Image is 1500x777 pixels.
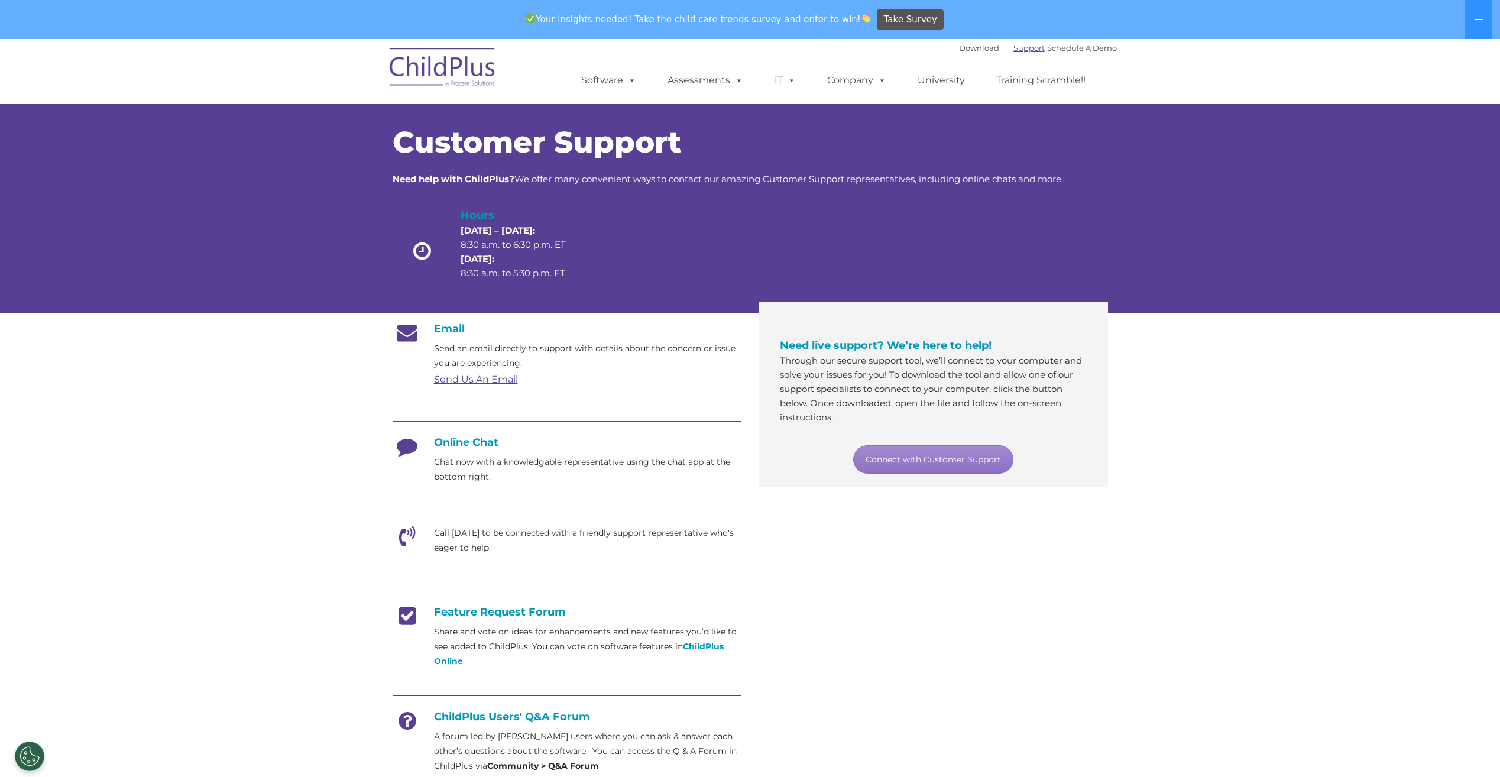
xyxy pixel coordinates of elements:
h4: Hours [461,207,586,224]
h4: Online Chat [393,436,741,449]
a: Company [815,69,898,92]
a: Download [959,43,999,53]
p: Chat now with a knowledgable representative using the chat app at the bottom right. [434,455,741,484]
p: Share and vote on ideas for enhancements and new features you’d like to see added to ChildPlus. Y... [434,624,741,669]
h4: Email [393,322,741,335]
p: Call [DATE] to be connected with a friendly support representative who's eager to help. [434,526,741,555]
p: 8:30 a.m. to 6:30 p.m. ET 8:30 a.m. to 5:30 p.m. ET [461,224,586,280]
a: Software [569,69,648,92]
img: ✅ [526,14,535,23]
a: ChildPlus Online [434,641,724,666]
a: University [906,69,977,92]
a: Assessments [656,69,755,92]
h4: Feature Request Forum [393,606,741,619]
span: Take Survey [884,9,937,30]
p: A forum led by [PERSON_NAME] users where you can ask & answer each other’s questions about the so... [434,729,741,773]
a: Schedule A Demo [1047,43,1117,53]
a: IT [763,69,808,92]
img: ChildPlus by Procare Solutions [384,40,502,99]
a: Training Scramble!! [984,69,1097,92]
p: Send an email directly to support with details about the concern or issue you are experiencing. [434,341,741,371]
img: 👏 [861,14,870,23]
a: Connect with Customer Support [853,445,1013,474]
strong: Need help with ChildPlus? [393,173,514,184]
span: Your insights needed! Take the child care trends survey and enter to win! [521,8,876,31]
span: Need live support? We’re here to help! [780,339,992,352]
strong: [DATE] – [DATE]: [461,225,535,236]
p: Through our secure support tool, we’ll connect to your computer and solve your issues for you! To... [780,354,1087,425]
span: Customer Support [393,124,681,160]
strong: Community > Q&A Forum [487,760,599,771]
font: | [959,43,1117,53]
a: Support [1013,43,1045,53]
span: We offer many convenient ways to contact our amazing Customer Support representatives, including ... [393,173,1063,184]
h4: ChildPlus Users' Q&A Forum [393,710,741,723]
strong: [DATE]: [461,253,494,264]
a: Send Us An Email [434,374,518,385]
button: Cookies Settings [15,742,44,771]
a: Take Survey [877,9,944,30]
